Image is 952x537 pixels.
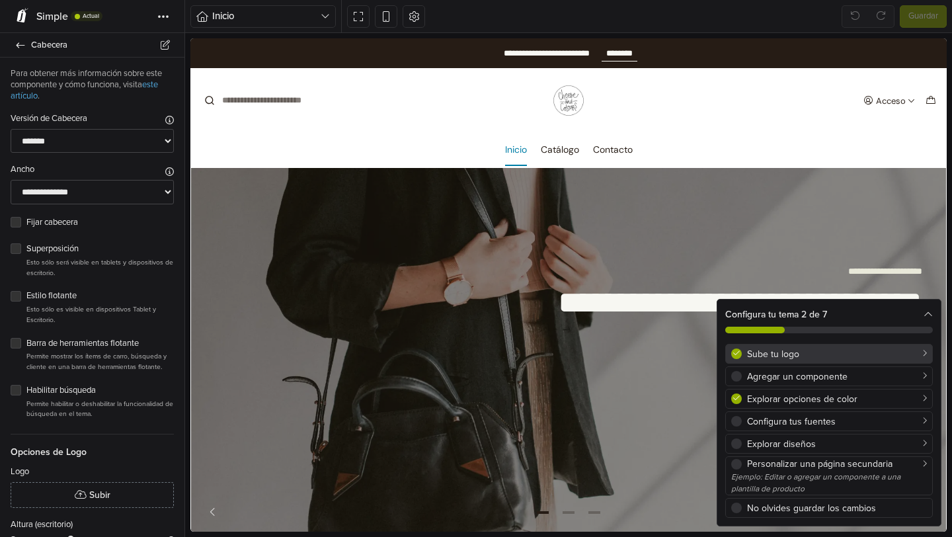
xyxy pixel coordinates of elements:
div: Configura tus fuentes [747,415,927,429]
a: Catálogo [350,95,389,128]
span: Go to slide 3 [396,466,412,482]
span: Cabecera [31,36,169,54]
button: Acceso [670,53,728,71]
button: Inicio [190,5,336,28]
label: Superposición [26,243,174,256]
button: Subir [11,482,174,508]
label: Habilitar búsqueda [26,384,174,397]
button: Next slide [720,466,740,482]
div: Personalizar una página secundaria [747,457,927,471]
p: Permite mostrar los ítems de carro, búsqueda y cliente en una barra de herramientas flotante. [26,351,174,372]
div: 1 / 3 [1,130,756,500]
button: Guardar [900,5,947,28]
span: Subir [89,488,110,502]
label: Barra de herramientas flotante [26,337,174,351]
span: Opciones de Logo [11,434,174,459]
div: Explorar opciones de color [747,392,927,406]
a: Inicio [315,95,337,128]
label: Estilo flotante [26,290,174,303]
img: cheeseandcolours [362,46,395,79]
span: Inicio [212,9,321,24]
a: este artículo [11,79,158,101]
p: Esto sólo será visible en tablets y dispositivos de escritorio. [26,257,174,278]
label: Logo [11,466,29,479]
label: Versión de Cabecera [11,112,87,126]
div: Explorar diseños [747,437,927,451]
label: Fijar cabecera [26,216,174,229]
label: Ancho [11,163,34,177]
div: Agregar un componente [747,370,927,384]
span: Simple [36,10,68,23]
a: Contacto [403,95,442,128]
span: Guardar [908,10,938,23]
button: Previous slide [17,466,36,482]
div: Configura tu tema 2 de 7 [725,308,933,321]
span: Go to slide 1 [344,466,360,482]
span: Go to slide 2 [370,466,386,482]
div: Acceso [686,58,715,67]
p: Esto sólo es visible en dispositivos Tablet y Escritorio. [26,304,174,325]
button: Submit [8,49,30,75]
div: Configura tu tema 2 de 7 [717,300,941,341]
label: Altura (escritorio) [11,518,73,532]
p: Para obtener más información sobre este componente y cómo funciona, visita . [11,68,174,102]
div: No olvides guardar los cambios [747,501,927,515]
div: Ejemplo: Editar o agregar un componente a una plantilla de producto [731,471,927,495]
span: Actual [83,13,99,19]
button: Carro [733,53,748,71]
p: Permite habilitar o deshabilitar la funcionalidad de búsqueda en el tema. [26,399,174,419]
div: Sube tu logo [747,347,927,361]
a: Sube tu logo [725,344,933,364]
